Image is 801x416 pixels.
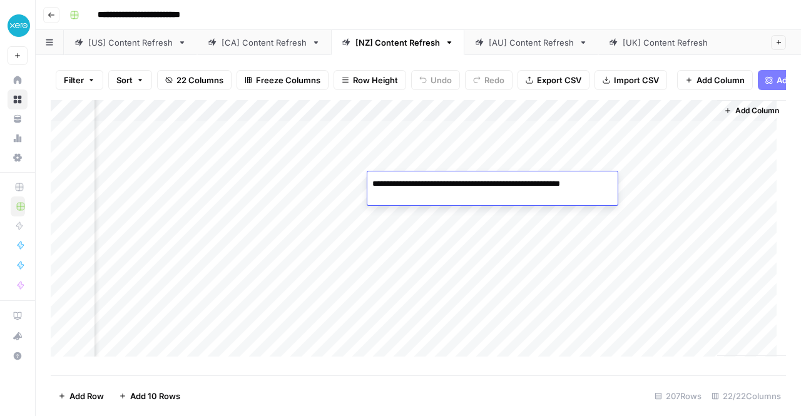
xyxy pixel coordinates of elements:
span: Add 10 Rows [130,390,180,402]
a: Settings [8,148,28,168]
a: [US] Content Refresh [64,30,197,55]
span: Redo [484,74,504,86]
span: Add Row [69,390,104,402]
span: Import CSV [614,74,659,86]
div: [AU] Content Refresh [489,36,574,49]
a: [AU] Content Refresh [464,30,598,55]
button: Sort [108,70,152,90]
button: Add Column [719,103,784,119]
a: Your Data [8,109,28,129]
div: [NZ] Content Refresh [355,36,440,49]
span: Add Column [696,74,745,86]
div: [[GEOGRAPHIC_DATA]] Content Refresh [623,36,780,49]
button: Workspace: XeroOps [8,10,28,41]
button: Add 10 Rows [111,386,188,406]
span: Freeze Columns [256,74,320,86]
button: Freeze Columns [237,70,329,90]
a: Usage [8,128,28,148]
div: What's new? [8,327,27,345]
button: Import CSV [594,70,667,90]
button: What's new? [8,326,28,346]
div: [US] Content Refresh [88,36,173,49]
button: Filter [56,70,103,90]
div: 22/22 Columns [707,386,786,406]
span: Add Column [735,105,779,116]
span: Export CSV [537,74,581,86]
button: Help + Support [8,346,28,366]
a: Home [8,70,28,90]
button: Undo [411,70,460,90]
button: Export CSV [518,70,589,90]
button: Add Row [51,386,111,406]
span: Sort [116,74,133,86]
span: Row Height [353,74,398,86]
button: Add Column [677,70,753,90]
button: Row Height [334,70,406,90]
span: Undo [431,74,452,86]
a: Browse [8,89,28,109]
a: [CA] Content Refresh [197,30,331,55]
div: [CA] Content Refresh [222,36,307,49]
span: Filter [64,74,84,86]
button: 22 Columns [157,70,232,90]
a: AirOps Academy [8,306,28,326]
div: 207 Rows [650,386,707,406]
button: Redo [465,70,513,90]
span: 22 Columns [176,74,223,86]
img: XeroOps Logo [8,14,30,37]
a: [NZ] Content Refresh [331,30,464,55]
